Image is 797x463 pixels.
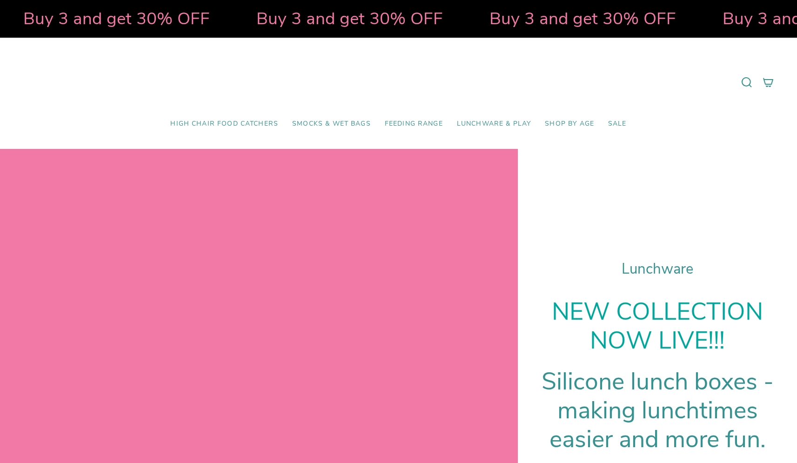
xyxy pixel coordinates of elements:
[378,113,450,135] a: Feeding Range
[608,120,627,128] span: SALE
[601,113,634,135] a: SALE
[541,261,774,278] h1: Lunchware
[285,113,378,135] a: Smocks & Wet Bags
[541,367,774,454] h1: Silicone lunch boxes - making lu
[552,295,763,357] strong: NEW COLLECTION NOW LIVE!!!
[488,7,674,30] strong: Buy 3 and get 30% OFF
[292,120,371,128] span: Smocks & Wet Bags
[549,394,766,456] span: nchtimes easier and more fun.
[457,120,531,128] span: Lunchware & Play
[385,120,443,128] span: Feeding Range
[21,7,208,30] strong: Buy 3 and get 30% OFF
[163,113,285,135] a: High Chair Food Catchers
[170,120,278,128] span: High Chair Food Catchers
[318,52,479,113] a: Mumma’s Little Helpers
[545,120,594,128] span: Shop by Age
[255,7,441,30] strong: Buy 3 and get 30% OFF
[538,113,601,135] a: Shop by Age
[450,113,538,135] a: Lunchware & Play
